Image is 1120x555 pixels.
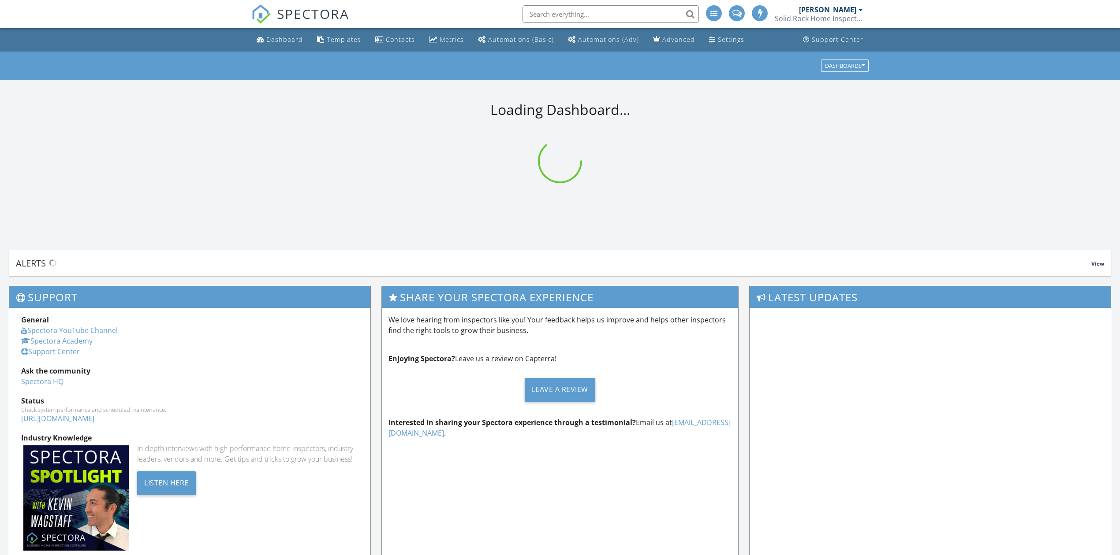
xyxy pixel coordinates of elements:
[388,314,731,336] p: We love hearing from inspectors like you! Your feedback helps us improve and helps other inspecto...
[327,35,361,44] div: Templates
[825,63,865,69] div: Dashboards
[21,315,49,325] strong: General
[16,257,1091,269] div: Alerts
[775,14,863,23] div: Solid Rock Home Inspections
[266,35,303,44] div: Dashboard
[21,326,118,335] a: Spectora YouTube Channel
[799,5,856,14] div: [PERSON_NAME]
[21,377,63,386] a: Spectora HQ
[21,406,358,413] div: Check system performance and scheduled maintenance.
[277,4,349,23] span: SPECTORA
[9,286,370,308] h3: Support
[474,32,557,48] a: Automations (Basic)
[314,32,365,48] a: Templates
[388,353,731,364] p: Leave us a review on Capterra!
[812,35,863,44] div: Support Center
[137,477,196,487] a: Listen Here
[799,32,867,48] a: Support Center
[426,32,467,48] a: Metrics
[382,286,738,308] h3: Share Your Spectora Experience
[388,371,731,408] a: Leave a Review
[386,35,415,44] div: Contacts
[821,59,869,72] button: Dashboards
[137,471,196,495] div: Listen Here
[372,32,418,48] a: Contacts
[1091,260,1104,267] span: View
[750,286,1111,308] h3: Latest Updates
[523,5,699,23] input: Search everything...
[251,4,271,24] img: The Best Home Inspection Software - Spectora
[21,414,94,423] a: [URL][DOMAIN_NAME]
[251,12,349,30] a: SPECTORA
[564,32,642,48] a: Automations (Advanced)
[388,418,731,438] a: [EMAIL_ADDRESS][DOMAIN_NAME]
[21,336,93,346] a: Spectora Academy
[21,366,358,376] div: Ask the community
[718,35,744,44] div: Settings
[253,32,306,48] a: Dashboard
[650,32,698,48] a: Advanced
[706,32,748,48] a: Settings
[21,396,358,406] div: Status
[578,35,639,44] div: Automations (Adv)
[525,378,595,402] div: Leave a Review
[662,35,695,44] div: Advanced
[388,418,636,427] strong: Interested in sharing your Spectora experience through a testimonial?
[23,445,129,551] img: Spectoraspolightmain
[388,417,731,438] p: Email us at .
[21,347,80,356] a: Support Center
[137,443,358,464] div: In-depth interviews with high-performance home inspectors, industry leaders, vendors and more. Ge...
[440,35,464,44] div: Metrics
[488,35,554,44] div: Automations (Basic)
[21,433,358,443] div: Industry Knowledge
[388,354,455,363] strong: Enjoying Spectora?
